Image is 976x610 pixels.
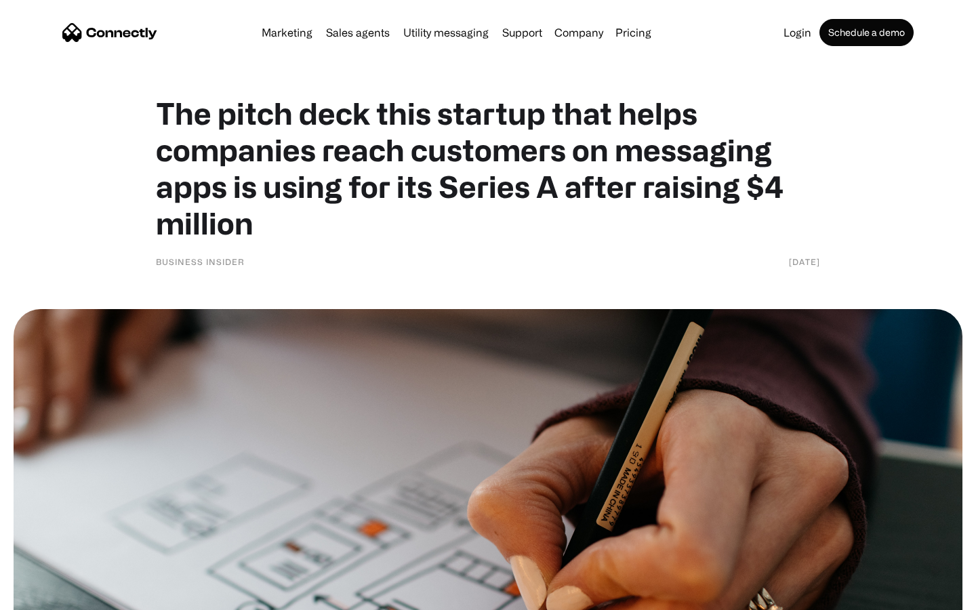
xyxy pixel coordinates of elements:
[256,27,318,38] a: Marketing
[156,255,245,268] div: Business Insider
[554,23,603,42] div: Company
[610,27,657,38] a: Pricing
[156,95,820,241] h1: The pitch deck this startup that helps companies reach customers on messaging apps is using for i...
[778,27,817,38] a: Login
[550,23,607,42] div: Company
[789,255,820,268] div: [DATE]
[497,27,548,38] a: Support
[27,586,81,605] ul: Language list
[14,586,81,605] aside: Language selected: English
[398,27,494,38] a: Utility messaging
[321,27,395,38] a: Sales agents
[62,22,157,43] a: home
[819,19,914,46] a: Schedule a demo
